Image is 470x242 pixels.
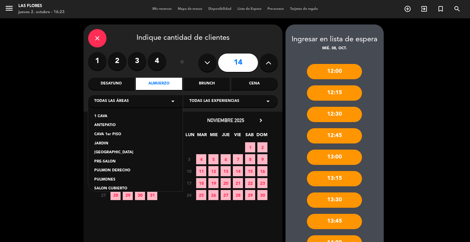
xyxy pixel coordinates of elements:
[233,131,243,141] span: VIE
[98,190,108,200] span: 27
[264,98,272,105] i: arrow_drop_down
[18,3,65,9] div: Las Flores
[231,78,278,90] div: Cena
[94,186,177,192] div: SALON CUBIERTO
[287,7,321,11] span: Tarjetas de regalo
[94,159,177,165] div: PRE-SALON
[245,166,255,176] span: 15
[94,177,177,183] div: PULMONES
[94,122,177,128] div: ANTEPATIO
[404,5,411,13] i: add_circle_outline
[437,5,444,13] i: turned_in_not
[196,190,206,200] span: 25
[108,52,126,70] label: 2
[257,190,267,200] span: 30
[307,171,362,186] div: 13:15
[221,178,231,188] span: 20
[184,190,194,200] span: 24
[234,7,264,11] span: Lista de Espera
[264,7,287,11] span: Pre-acceso
[94,132,177,138] div: CAVA 1er PISO
[18,9,65,15] div: jueves 2. octubre - 16:23
[307,150,362,165] div: 13:00
[196,166,206,176] span: 11
[257,166,267,176] span: 16
[245,190,255,200] span: 29
[221,131,231,141] span: JUE
[110,190,121,200] span: 28
[208,154,218,164] span: 5
[88,29,278,47] div: Indique cantidad de clientes
[197,131,207,141] span: MAR
[196,154,206,164] span: 4
[149,7,175,11] span: Mis reservas
[94,98,129,104] span: Todas las áreas
[175,7,205,11] span: Mapa de mesas
[135,190,145,200] span: 30
[233,166,243,176] span: 14
[245,178,255,188] span: 22
[184,78,230,90] div: Brunch
[94,35,101,42] i: close
[233,190,243,200] span: 28
[285,46,384,52] div: mié. 08, oct.
[221,190,231,200] span: 27
[209,131,219,141] span: MIE
[307,128,362,143] div: 12:45
[208,166,218,176] span: 12
[184,178,194,188] span: 17
[307,85,362,101] div: 12:15
[307,107,362,122] div: 12:30
[256,131,267,141] span: DOM
[88,78,134,90] div: Desayuno
[88,52,106,70] label: 1
[208,178,218,188] span: 19
[285,34,384,46] div: Ingresar en lista de espera
[307,64,362,79] div: 12:00
[147,190,157,200] span: 31
[245,142,255,152] span: 1
[94,114,177,120] div: 1 CAVA
[123,190,133,200] span: 29
[257,142,267,152] span: 2
[420,5,428,13] i: exit_to_app
[244,131,255,141] span: SAB
[257,154,267,164] span: 9
[453,5,461,13] i: search
[136,78,182,90] div: Almuerzo
[185,131,195,141] span: LUN
[233,154,243,164] span: 7
[128,52,146,70] label: 3
[208,190,218,200] span: 26
[245,154,255,164] span: 8
[169,98,177,105] i: arrow_drop_down
[184,166,194,176] span: 10
[258,117,264,124] i: chevron_right
[233,178,243,188] span: 21
[257,178,267,188] span: 23
[94,150,177,156] div: [GEOGRAPHIC_DATA]
[5,4,14,13] i: menu
[221,166,231,176] span: 13
[196,178,206,188] span: 18
[221,154,231,164] span: 6
[207,117,244,123] span: noviembre 2025
[148,52,166,70] label: 4
[205,7,234,11] span: Disponibilidad
[94,168,177,174] div: PULMON DERECHO
[189,98,239,104] span: Todas las experiencias
[5,4,14,15] button: menu
[184,154,194,164] span: 3
[172,52,192,73] div: ó
[307,192,362,208] div: 13:30
[307,214,362,229] div: 13:45
[94,141,177,147] div: JARDIN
